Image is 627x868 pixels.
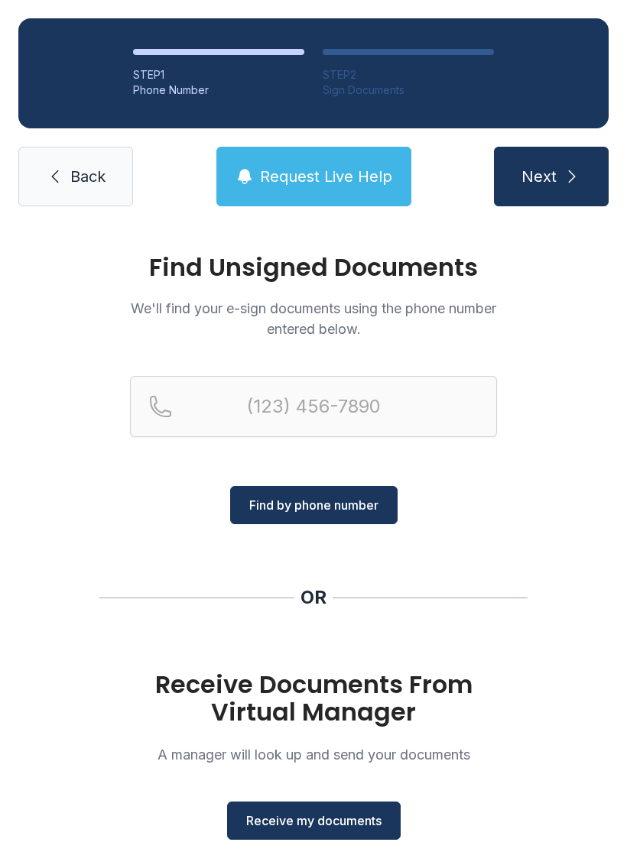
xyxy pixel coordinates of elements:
[323,83,494,98] div: Sign Documents
[130,255,497,280] h1: Find Unsigned Documents
[130,376,497,437] input: Reservation phone number
[260,166,392,187] span: Request Live Help
[130,744,497,765] p: A manager will look up and send your documents
[246,811,382,830] span: Receive my documents
[521,166,557,187] span: Next
[130,671,497,726] h1: Receive Documents From Virtual Manager
[301,585,326,610] div: OR
[323,67,494,83] div: STEP 2
[70,166,106,187] span: Back
[130,298,497,339] p: We'll find your e-sign documents using the phone number entered below.
[133,83,304,98] div: Phone Number
[249,496,378,514] span: Find by phone number
[133,67,304,83] div: STEP 1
